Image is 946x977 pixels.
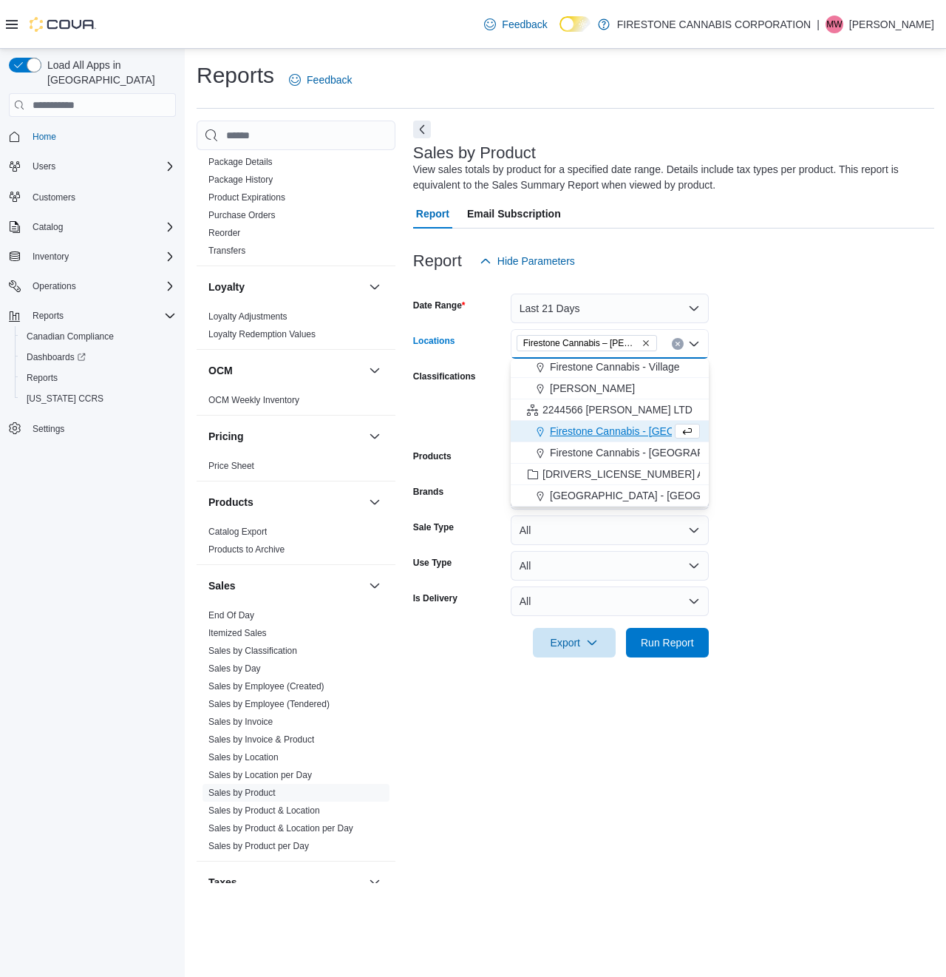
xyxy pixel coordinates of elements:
button: Export [533,628,616,657]
span: Customers [27,187,176,206]
span: Catalog [33,221,63,233]
span: Dashboards [21,348,176,366]
span: Products to Archive [208,544,285,555]
div: Pricing [197,457,395,481]
a: Dashboards [21,348,92,366]
button: [DRIVERS_LICENSE_NUMBER] Alberta LTD [511,464,709,485]
button: Remove Firestone Cannabis – Leduc from selection in this group [642,339,650,348]
span: Package History [208,174,273,186]
span: Users [33,160,55,172]
span: [GEOGRAPHIC_DATA] - [GEOGRAPHIC_DATA] [550,488,775,503]
span: Canadian Compliance [27,331,114,342]
span: Sales by Product & Location per Day [208,822,353,834]
span: Itemized Sales [208,627,267,639]
span: Sales by Employee (Created) [208,680,324,692]
span: Sales by Product per Day [208,840,309,852]
a: OCM Weekly Inventory [208,395,299,405]
button: Pricing [208,429,363,444]
span: Sales by Location [208,751,279,763]
label: Classifications [413,371,476,382]
h3: Sales by Product [413,144,536,162]
a: Sales by Product per Day [208,841,309,851]
span: Feedback [307,72,352,87]
span: Firestone Cannabis – Leduc [517,335,657,351]
label: Is Delivery [413,592,457,604]
button: Sales [208,578,363,593]
h3: Loyalty [208,280,245,294]
button: Users [3,156,182,177]
span: Reports [27,372,58,384]
span: Inventory [33,251,69,263]
label: Locations [413,335,455,347]
span: [US_STATE] CCRS [27,393,103,405]
span: Hide Parameters [497,254,575,268]
button: Reports [3,305,182,326]
button: Pricing [366,427,384,445]
button: Firestone Cannabis - [GEOGRAPHIC_DATA] [511,442,709,464]
span: Home [27,127,176,146]
span: Firestone Cannabis – [PERSON_NAME] [523,336,639,351]
button: Loyalty [366,278,384,296]
span: Loyalty Adjustments [208,311,287,322]
span: Firestone Cannabis - [GEOGRAPHIC_DATA] [550,424,757,439]
span: Catalog Export [208,526,267,538]
button: Home [3,126,182,147]
button: [GEOGRAPHIC_DATA] - [GEOGRAPHIC_DATA] [511,485,709,507]
span: Operations [33,280,76,292]
button: Products [208,495,363,510]
div: Inventory [197,47,395,266]
span: Reorder [208,227,240,239]
span: Loyalty Redemption Values [208,328,316,340]
span: Settings [33,423,64,435]
span: Washington CCRS [21,390,176,408]
span: Customers [33,192,75,203]
a: Home [27,128,62,146]
a: Catalog Export [208,527,267,537]
span: Firestone Cannabis - Village [550,359,680,374]
span: Sales by Invoice [208,716,273,728]
h1: Reports [197,61,274,90]
div: Products [197,523,395,564]
span: Sales by Employee (Tendered) [208,698,330,710]
a: Sales by Invoice & Product [208,734,314,745]
a: Feedback [283,65,358,95]
span: Sales by Day [208,663,261,675]
span: Purchase Orders [208,209,276,221]
button: Loyalty [208,280,363,294]
button: All [511,586,709,616]
a: Product Expirations [208,192,285,203]
button: Operations [3,276,182,297]
a: Sales by Product & Location [208,805,320,816]
h3: Pricing [208,429,243,444]
button: OCM [366,362,384,379]
button: Clear input [672,338,684,350]
span: Sales by Classification [208,645,297,657]
a: Sales by Product [208,788,276,798]
span: Export [542,628,607,657]
span: Reports [21,369,176,387]
a: Products to Archive [208,544,285,555]
span: Inventory [27,248,176,266]
div: Mike Wilson [826,16,843,33]
button: Reports [27,307,69,325]
label: Products [413,450,452,462]
a: Reorder [208,228,240,238]
button: Inventory [27,248,75,266]
a: Price Sheet [208,461,254,471]
span: [DRIVERS_LICENSE_NUMBER] Alberta LTD [542,467,752,481]
h3: Sales [208,578,236,593]
a: Sales by Invoice [208,717,273,727]
span: Email Subscription [467,199,561,229]
div: OCM [197,391,395,415]
span: Product Expirations [208,192,285,203]
a: Canadian Compliance [21,328,120,345]
h3: Taxes [208,875,237,890]
span: Sales by Invoice & Product [208,734,314,746]
a: Settings [27,420,70,438]
a: Sales by Day [208,663,261,674]
button: Canadian Compliance [15,326,182,347]
span: Canadian Compliance [21,328,176,345]
a: Reports [21,369,64,387]
a: Transfers [208,246,245,256]
button: Taxes [366,873,384,891]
